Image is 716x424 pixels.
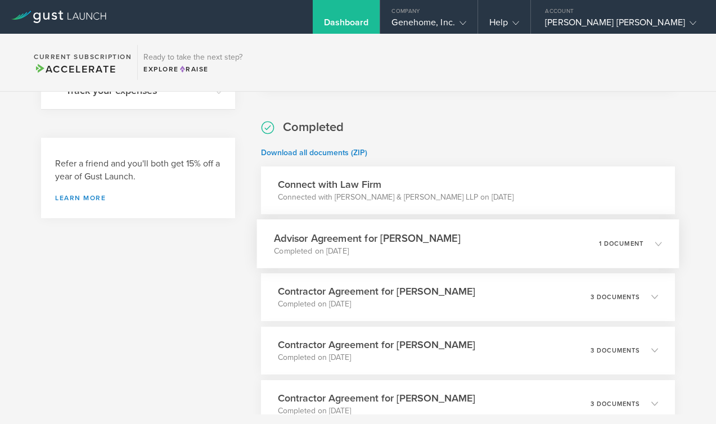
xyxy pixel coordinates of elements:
[660,370,716,424] iframe: Chat Widget
[324,17,369,34] div: Dashboard
[261,148,367,157] a: Download all documents (ZIP)
[591,348,640,354] p: 3 documents
[278,299,475,310] p: Completed on [DATE]
[591,294,640,300] p: 3 documents
[278,352,475,363] p: Completed on [DATE]
[278,192,514,203] p: Connected with [PERSON_NAME] & [PERSON_NAME] LLP on [DATE]
[34,53,132,60] h2: Current Subscription
[278,391,475,405] h3: Contractor Agreement for [PERSON_NAME]
[179,65,209,73] span: Raise
[274,231,460,246] h3: Advisor Agreement for [PERSON_NAME]
[278,405,475,417] p: Completed on [DATE]
[391,17,466,34] div: Genehome, Inc.
[599,240,644,246] p: 1 document
[545,17,696,34] div: [PERSON_NAME] [PERSON_NAME]
[278,284,475,299] h3: Contractor Agreement for [PERSON_NAME]
[489,17,519,34] div: Help
[143,53,242,61] h3: Ready to take the next step?
[143,64,242,74] div: Explore
[278,177,514,192] h3: Connect with Law Firm
[278,337,475,352] h3: Contractor Agreement for [PERSON_NAME]
[274,245,460,256] p: Completed on [DATE]
[34,63,116,75] span: Accelerate
[591,401,640,407] p: 3 documents
[283,119,344,136] h2: Completed
[55,195,221,201] a: Learn more
[55,157,221,183] h3: Refer a friend and you'll both get 15% off a year of Gust Launch.
[137,45,248,80] div: Ready to take the next step?ExploreRaise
